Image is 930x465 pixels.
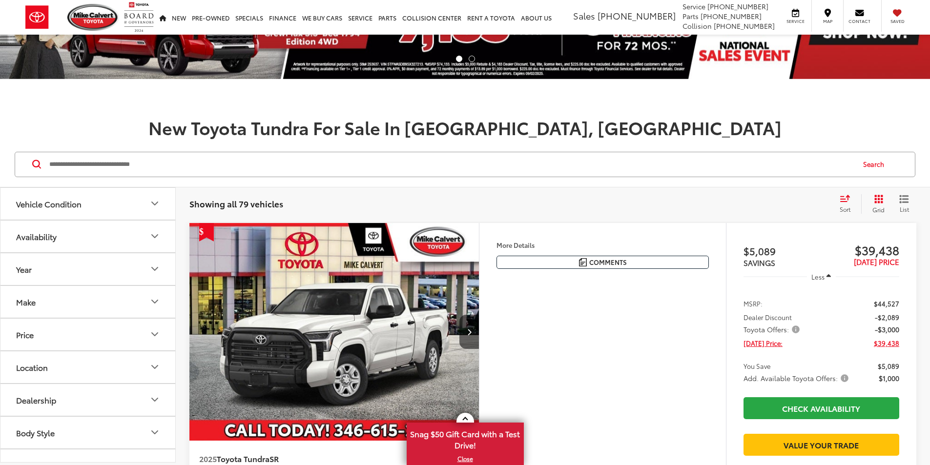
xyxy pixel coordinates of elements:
[149,426,161,438] div: Body Style
[899,205,909,213] span: List
[707,1,768,11] span: [PHONE_NUMBER]
[892,194,916,214] button: List View
[875,312,899,322] span: -$2,089
[48,153,854,176] input: Search by Make, Model, or Keyword
[459,315,479,349] button: Next image
[785,18,806,24] span: Service
[744,299,763,308] span: MSRP:
[714,21,775,31] span: [PHONE_NUMBER]
[0,286,176,318] button: MakeMake
[189,198,283,209] span: Showing all 79 vehicles
[496,242,709,248] h4: More Details
[16,199,82,208] div: Vehicle Condition
[16,264,32,274] div: Year
[854,152,898,177] button: Search
[744,324,802,334] span: Toyota Offers:
[149,296,161,307] div: Make
[579,258,587,266] img: Comments
[744,361,770,371] span: You Save
[0,384,176,416] button: DealershipDealership
[807,268,836,285] button: Less
[744,397,899,419] a: Check Availability
[149,263,161,275] div: Year
[817,18,838,24] span: Map
[811,272,825,281] span: Less
[199,453,435,464] a: 2025Toyota TundraSR
[878,361,899,371] span: $5,089
[744,373,852,383] button: Add. Available Toyota Offers:
[189,223,480,441] a: 2025 Toyota Tundra SR RWD Double Cab 6.5ft2025 Toyota Tundra SR RWD Double Cab 6.5ft2025 Toyota T...
[16,330,34,339] div: Price
[16,428,55,437] div: Body Style
[744,257,775,268] span: SAVINGS
[67,4,119,31] img: Mike Calvert Toyota
[821,243,899,257] span: $39,438
[0,319,176,350] button: PricePrice
[16,395,56,404] div: Dealership
[149,328,161,340] div: Price
[744,434,899,456] a: Value Your Trade
[199,223,214,242] span: Get Price Drop Alert
[496,256,709,269] button: Comments
[16,297,36,306] div: Make
[875,324,899,334] span: -$3,000
[682,1,705,11] span: Service
[0,188,176,220] button: Vehicle ConditionVehicle Condition
[874,338,899,348] span: $39,438
[744,324,803,334] button: Toyota Offers:
[0,417,176,448] button: Body StyleBody Style
[744,338,783,348] span: [DATE] Price:
[887,18,908,24] span: Saved
[573,9,595,22] span: Sales
[848,18,870,24] span: Contact
[149,394,161,405] div: Dealership
[835,194,861,214] button: Select sort value
[408,424,523,453] span: Snag $50 Gift Card with a Test Drive!
[879,373,899,383] span: $1,000
[861,194,892,214] button: Grid View
[189,223,480,441] div: 2025 Toyota Tundra SR 0
[0,351,176,383] button: LocationLocation
[149,198,161,209] div: Vehicle Condition
[589,258,627,267] span: Comments
[0,221,176,252] button: AvailabilityAvailability
[701,11,762,21] span: [PHONE_NUMBER]
[16,363,48,372] div: Location
[744,373,850,383] span: Add. Available Toyota Offers:
[16,232,57,241] div: Availability
[682,21,712,31] span: Collision
[682,11,699,21] span: Parts
[744,243,822,258] span: $5,089
[840,205,850,213] span: Sort
[854,256,899,267] span: [DATE] PRICE
[269,453,279,464] span: SR
[217,453,269,464] span: Toyota Tundra
[874,299,899,308] span: $44,527
[744,312,792,322] span: Dealer Discount
[149,361,161,373] div: Location
[0,253,176,285] button: YearYear
[189,223,480,441] img: 2025 Toyota Tundra SR RWD Double Cab 6.5ft
[598,9,676,22] span: [PHONE_NUMBER]
[149,230,161,242] div: Availability
[872,205,885,214] span: Grid
[199,453,217,464] span: 2025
